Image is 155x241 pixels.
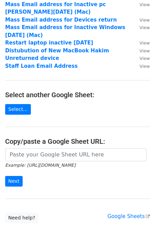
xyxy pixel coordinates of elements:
[5,55,59,61] a: Unreturned device
[133,1,150,8] a: View
[140,56,150,61] small: View
[133,17,150,23] a: View
[5,91,150,99] h4: Select another Google Sheet:
[133,48,150,54] a: View
[5,24,125,38] a: Mass Email address for Inactive Windows [DATE] (Mac)
[140,48,150,53] small: View
[133,63,150,69] a: View
[5,137,150,145] h4: Copy/paste a Google Sheet URL:
[107,213,150,219] a: Google Sheets
[5,213,38,223] a: Need help?
[5,63,77,69] a: Staff Loan Email Address
[5,17,117,23] a: Mass Email address for Devices return
[5,48,109,54] a: Distubution of New MacBook Hakim
[140,40,150,46] small: View
[121,208,155,241] iframe: Chat Widget
[5,148,146,161] input: Paste your Google Sheet URL here
[5,104,31,115] a: Select...
[133,55,150,61] a: View
[5,163,75,168] small: Example: [URL][DOMAIN_NAME]
[133,24,150,30] a: View
[140,25,150,30] small: View
[5,40,93,46] a: Restart laptop inactive [DATE]
[140,2,150,7] small: View
[133,40,150,46] a: View
[140,64,150,69] small: View
[5,176,23,187] input: Next
[5,1,106,15] a: Mass Email address for Inactive pc [PERSON_NAME][DATE] (Mac)
[140,17,150,23] small: View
